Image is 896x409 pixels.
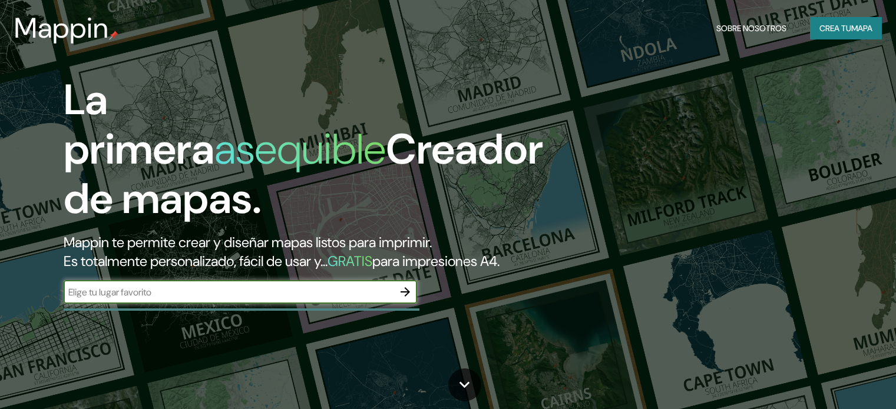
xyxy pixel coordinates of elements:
font: mapa [851,23,872,34]
font: asequible [214,122,386,177]
font: GRATIS [328,252,372,270]
font: Es totalmente personalizado, fácil de usar y... [64,252,328,270]
img: pin de mapeo [109,31,118,40]
input: Elige tu lugar favorito [64,285,394,299]
font: Creador de mapas. [64,122,543,226]
font: Crea tu [819,23,851,34]
font: La primera [64,72,214,177]
iframe: Lanzador de widgets de ayuda [791,363,883,396]
font: para impresiones A4. [372,252,500,270]
font: Mappin [14,9,109,46]
font: Sobre nosotros [716,23,786,34]
font: Mappin te permite crear y diseñar mapas listos para imprimir. [64,233,432,251]
button: Sobre nosotros [712,17,791,39]
button: Crea tumapa [810,17,882,39]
